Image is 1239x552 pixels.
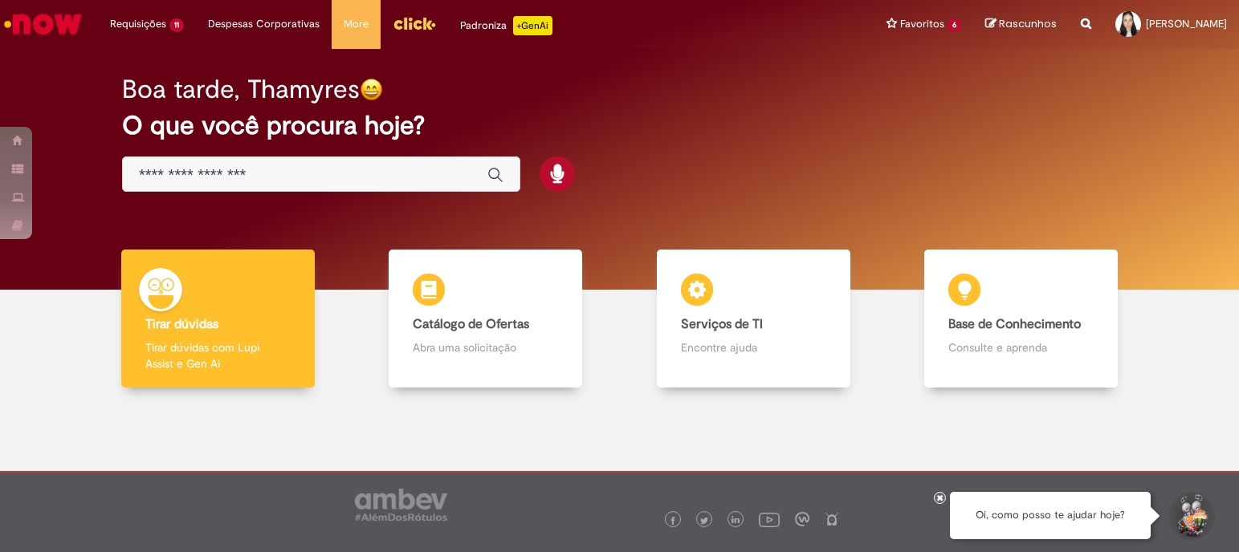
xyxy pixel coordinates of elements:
[669,517,677,525] img: logo_footer_facebook.png
[460,16,552,35] div: Padroniza
[169,18,184,32] span: 11
[355,489,447,521] img: logo_footer_ambev_rotulo_gray.png
[887,250,1155,388] a: Base de Conhecimento Consulte e aprenda
[122,112,1117,140] h2: O que você procura hoje?
[999,16,1057,31] span: Rascunhos
[825,512,839,526] img: logo_footer_naosei.png
[620,250,887,388] a: Serviços de TI Encontre ajuda
[795,512,809,526] img: logo_footer_workplace.png
[2,8,84,40] img: ServiceNow
[948,316,1081,332] b: Base de Conhecimento
[208,16,320,32] span: Despesas Corporativas
[700,517,708,525] img: logo_footer_twitter.png
[110,16,166,32] span: Requisições
[344,16,369,32] span: More
[732,516,740,526] img: logo_footer_linkedin.png
[393,11,436,35] img: click_logo_yellow_360x200.png
[759,509,780,530] img: logo_footer_youtube.png
[413,316,529,332] b: Catálogo de Ofertas
[681,339,826,355] p: Encontre ajuda
[413,339,558,355] p: Abra uma solicitação
[122,75,360,103] h2: Boa tarde, Thamyres
[1146,17,1227,30] span: [PERSON_NAME]
[985,17,1057,32] a: Rascunhos
[948,18,961,32] span: 6
[513,16,552,35] p: +GenAi
[1167,492,1215,540] button: Iniciar Conversa de Suporte
[360,78,383,101] img: happy-face.png
[145,339,291,371] p: Tirar dúvidas com Lupi Assist e Gen Ai
[84,250,352,388] a: Tirar dúvidas Tirar dúvidas com Lupi Assist e Gen Ai
[948,339,1094,355] p: Consulte e aprenda
[352,250,619,388] a: Catálogo de Ofertas Abra uma solicitação
[145,316,218,332] b: Tirar dúvidas
[681,316,763,332] b: Serviços de TI
[950,492,1151,539] div: Oi, como posso te ajudar hoje?
[900,16,944,32] span: Favoritos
